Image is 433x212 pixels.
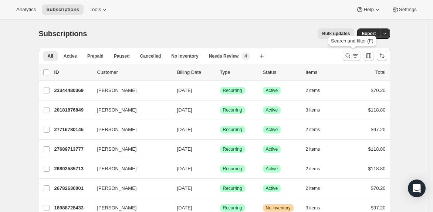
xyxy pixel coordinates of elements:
[352,4,385,15] button: Help
[306,144,328,154] button: 2 items
[85,4,113,15] button: Tools
[387,4,421,15] button: Settings
[177,205,192,211] span: [DATE]
[306,146,320,152] span: 2 items
[256,51,268,61] button: Create new view
[54,126,91,133] p: 27716780145
[97,185,137,192] span: [PERSON_NAME]
[93,85,167,96] button: [PERSON_NAME]
[97,106,137,114] span: [PERSON_NAME]
[306,88,320,93] span: 2 items
[306,183,328,194] button: 2 items
[244,53,247,59] span: 4
[93,163,167,175] button: [PERSON_NAME]
[54,87,91,94] p: 23344480369
[371,88,386,93] span: $70.20
[54,164,386,174] div: 26802585713[PERSON_NAME][DATE]SuccessRecurringSuccessActive2 items$118.80
[177,69,214,76] p: Billing Date
[97,126,137,133] span: [PERSON_NAME]
[375,69,385,76] p: Total
[54,204,91,212] p: 18988728433
[306,107,320,113] span: 3 items
[223,166,242,172] span: Recurring
[39,30,87,38] span: Subscriptions
[54,69,386,76] div: IDCustomerBilling DateTypeStatusItemsTotal
[54,144,386,154] div: 27689713777[PERSON_NAME][DATE]SuccessRecurringSuccessActive2 items$118.80
[177,166,192,171] span: [DATE]
[408,179,426,197] div: Open Intercom Messenger
[306,105,328,115] button: 3 items
[357,28,380,39] button: Export
[171,53,198,59] span: No inventory
[368,146,386,152] span: $118.80
[223,146,242,152] span: Recurring
[306,124,328,135] button: 2 items
[266,107,278,113] span: Active
[266,127,278,133] span: Active
[93,124,167,136] button: [PERSON_NAME]
[371,205,386,211] span: $97.20
[343,51,361,61] button: Search and filter results
[266,88,278,93] span: Active
[54,146,91,153] p: 27689713777
[97,69,171,76] p: Customer
[399,7,417,13] span: Settings
[97,165,137,172] span: [PERSON_NAME]
[306,69,343,76] div: Items
[177,88,192,93] span: [DATE]
[223,205,242,211] span: Recurring
[54,183,386,194] div: 26782630001[PERSON_NAME][DATE]SuccessRecurringSuccessActive2 items$70.20
[220,69,257,76] div: Type
[209,53,239,59] span: Needs Review
[97,87,137,94] span: [PERSON_NAME]
[64,53,77,59] span: Active
[371,185,386,191] span: $70.20
[223,185,242,191] span: Recurring
[306,166,320,172] span: 2 items
[12,4,40,15] button: Analytics
[54,85,386,96] div: 23344480369[PERSON_NAME][DATE]SuccessRecurringSuccessActive2 items$70.20
[97,146,137,153] span: [PERSON_NAME]
[266,185,278,191] span: Active
[177,107,192,113] span: [DATE]
[54,105,386,115] div: 20181876849[PERSON_NAME][DATE]SuccessRecurringSuccessActive3 items$118.80
[93,143,167,155] button: [PERSON_NAME]
[363,51,374,61] button: Customize table column order and visibility
[223,127,242,133] span: Recurring
[368,107,386,113] span: $118.80
[306,185,320,191] span: 2 items
[266,166,278,172] span: Active
[54,124,386,135] div: 27716780145[PERSON_NAME][DATE]SuccessRecurringSuccessActive2 items$97.20
[16,7,36,13] span: Analytics
[318,28,354,39] button: Bulk updates
[54,106,91,114] p: 20181876849
[306,205,320,211] span: 3 items
[48,53,53,59] span: All
[54,69,91,76] p: ID
[93,182,167,194] button: [PERSON_NAME]
[54,165,91,172] p: 26802585713
[42,4,84,15] button: Subscriptions
[306,164,328,174] button: 2 items
[266,146,278,152] span: Active
[87,53,104,59] span: Prepaid
[114,53,130,59] span: Paused
[177,185,192,191] span: [DATE]
[54,185,91,192] p: 26782630001
[362,31,376,37] span: Export
[93,104,167,116] button: [PERSON_NAME]
[140,53,161,59] span: Cancelled
[377,51,387,61] button: Sort the results
[177,127,192,132] span: [DATE]
[46,7,79,13] span: Subscriptions
[97,204,137,212] span: [PERSON_NAME]
[363,7,373,13] span: Help
[306,127,320,133] span: 2 items
[223,107,242,113] span: Recurring
[223,88,242,93] span: Recurring
[177,146,192,152] span: [DATE]
[89,7,101,13] span: Tools
[322,31,350,37] span: Bulk updates
[263,69,300,76] p: Status
[266,205,291,211] span: No inventory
